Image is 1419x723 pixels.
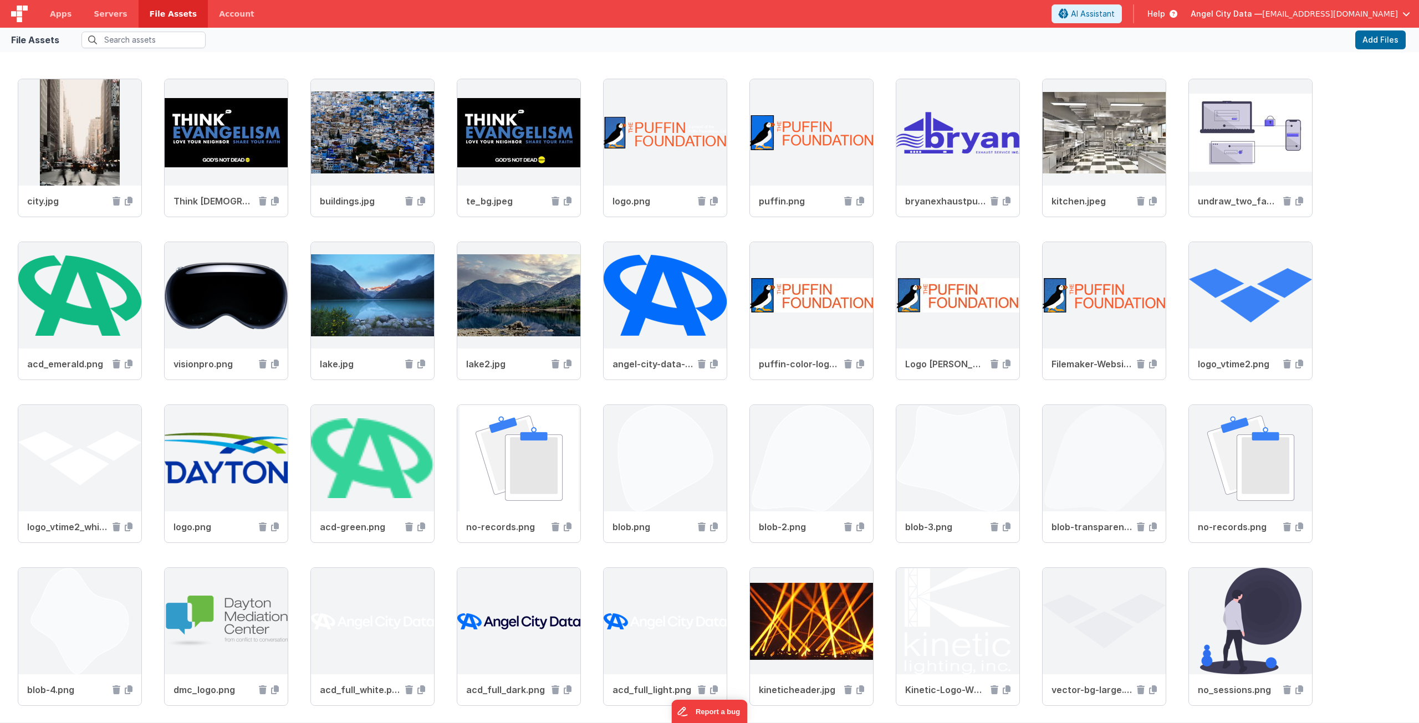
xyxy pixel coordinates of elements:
[1052,520,1132,534] span: blob-transparent.png
[905,683,986,696] span: Kinetic-Logo-White-6.png
[1147,8,1165,19] span: Help
[173,357,254,371] span: visionpro.png
[320,357,401,371] span: lake.jpg
[905,357,986,371] span: Logo White BG.png
[1052,357,1132,371] span: Filemaker-Website-Logo.png
[759,683,840,696] span: kineticheader.jpg
[11,33,59,47] div: File Assets
[1052,194,1132,208] span: kitchen.jpeg
[173,520,254,534] span: logo.png
[466,357,547,371] span: lake2.jpg
[27,357,108,371] span: acd_emerald.png
[50,8,72,19] span: Apps
[173,683,254,696] span: dmc_logo.png
[759,357,840,371] span: puffin-color-logo.png
[1355,30,1406,49] button: Add Files
[173,194,254,208] span: Think Evangelism - SD.png
[320,520,401,534] span: acd-green.png
[759,520,840,534] span: blob-2.png
[1071,8,1115,19] span: AI Assistant
[1262,8,1398,19] span: [EMAIL_ADDRESS][DOMAIN_NAME]
[94,8,127,19] span: Servers
[27,520,108,534] span: logo_vtime2_white.png
[320,683,401,696] span: acd_full_white.png
[1198,194,1279,208] span: undraw_two_factor_authentication_namy.png
[1198,683,1279,696] span: no_sessions.png
[466,683,547,696] span: acd_full_dark.png
[466,194,547,208] span: te_bg.jpeg
[612,683,693,696] span: acd_full_light.png
[905,194,986,208] span: bryanexhaustpurple.png
[672,700,748,723] iframe: Marker.io feedback button
[759,194,840,208] span: puffin.png
[905,520,986,534] span: blob-3.png
[466,520,547,534] span: no-records.png
[612,520,693,534] span: blob.png
[1052,4,1122,23] button: AI Assistant
[1191,8,1262,19] span: Angel City Data —
[320,194,401,208] span: buildings.jpg
[1198,520,1279,534] span: no-records.png
[612,357,693,371] span: angel-city-data-logo-mark-full-color-rgb-376px@72ppi.png
[1198,357,1279,371] span: logo_vtime2.png
[612,194,693,208] span: logo.png
[27,683,108,696] span: blob-4.png
[1052,683,1132,696] span: vector-bg-large.png
[150,8,197,19] span: File Assets
[27,194,108,208] span: city.jpg
[1191,8,1410,19] button: Angel City Data — [EMAIL_ADDRESS][DOMAIN_NAME]
[81,32,206,48] input: Search assets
